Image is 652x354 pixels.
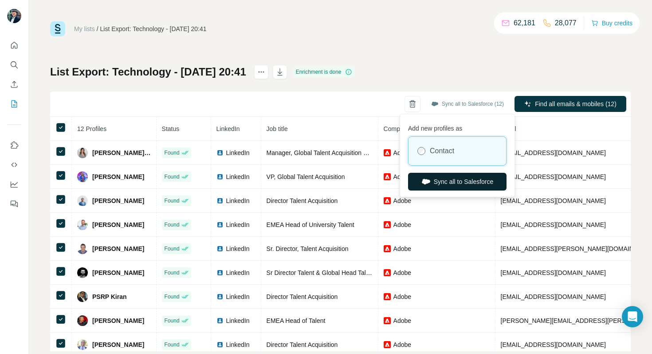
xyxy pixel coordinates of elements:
[216,221,224,228] img: LinkedIn logo
[77,219,88,230] img: Avatar
[267,269,407,276] span: Sr Director Talent & Global Head Talent Operations
[226,268,250,277] span: LinkedIn
[7,157,21,173] button: Use Surfe API
[555,18,577,28] p: 28,077
[393,148,411,157] span: Adobe
[393,268,411,277] span: Adobe
[501,293,606,300] span: [EMAIL_ADDRESS][DOMAIN_NAME]
[501,269,606,276] span: [EMAIL_ADDRESS][DOMAIN_NAME]
[226,340,250,349] span: LinkedIn
[425,97,510,111] button: Sync all to Salesforce (12)
[92,244,144,253] span: [PERSON_NAME]
[384,269,391,276] img: company-logo
[226,172,250,181] span: LinkedIn
[92,172,144,181] span: [PERSON_NAME]
[165,197,180,205] span: Found
[267,125,288,132] span: Job title
[384,293,391,300] img: company-logo
[7,37,21,53] button: Quick start
[393,340,411,349] span: Adobe
[7,137,21,153] button: Use Surfe on LinkedIn
[393,220,411,229] span: Adobe
[501,173,606,180] span: [EMAIL_ADDRESS][DOMAIN_NAME]
[216,317,224,324] img: LinkedIn logo
[393,172,411,181] span: Adobe
[393,244,411,253] span: Adobe
[226,148,250,157] span: LinkedIn
[216,197,224,204] img: LinkedIn logo
[267,173,345,180] span: VP, Global Talent Acquisition
[92,220,144,229] span: [PERSON_NAME]
[165,317,180,325] span: Found
[92,196,144,205] span: [PERSON_NAME]
[267,317,326,324] span: EMEA Head of Talent
[514,18,535,28] p: 62,181
[77,267,88,278] img: Avatar
[384,317,391,324] img: company-logo
[226,292,250,301] span: LinkedIn
[100,24,207,33] div: List Export: Technology - [DATE] 20:41
[384,197,391,204] img: company-logo
[408,173,507,191] button: Sync all to Salesforce
[165,293,180,301] span: Found
[430,146,454,156] label: Contact
[165,173,180,181] span: Found
[384,221,391,228] img: company-logo
[77,243,88,254] img: Avatar
[393,292,411,301] span: Adobe
[267,245,349,252] span: Sr. Director, Talent Acquisition
[501,221,606,228] span: [EMAIL_ADDRESS][DOMAIN_NAME]
[216,341,224,348] img: LinkedIn logo
[7,57,21,73] button: Search
[216,173,224,180] img: LinkedIn logo
[267,341,338,348] span: Director Talent Acquisition
[501,149,606,156] span: [EMAIL_ADDRESS][DOMAIN_NAME]
[77,339,88,350] img: Avatar
[165,245,180,253] span: Found
[216,293,224,300] img: LinkedIn logo
[92,148,151,157] span: [PERSON_NAME], PMP
[7,96,21,112] button: My lists
[216,269,224,276] img: LinkedIn logo
[7,176,21,192] button: Dashboard
[254,65,268,79] button: actions
[501,341,606,348] span: [EMAIL_ADDRESS][DOMAIN_NAME]
[384,173,391,180] img: company-logo
[162,125,180,132] span: Status
[384,341,391,348] img: company-logo
[267,293,338,300] span: Director Talent Acquisition
[216,149,224,156] img: LinkedIn logo
[92,340,144,349] span: [PERSON_NAME]
[384,245,391,252] img: company-logo
[216,245,224,252] img: LinkedIn logo
[165,221,180,229] span: Found
[92,316,144,325] span: [PERSON_NAME]
[226,220,250,229] span: LinkedIn
[393,196,411,205] span: Adobe
[77,195,88,206] img: Avatar
[267,197,338,204] span: Director Talent Acquisition
[7,9,21,23] img: Avatar
[393,316,411,325] span: Adobe
[77,291,88,302] img: Avatar
[293,67,355,77] div: Enrichment is done
[7,76,21,92] button: Enrich CSV
[384,125,410,132] span: Company
[77,147,88,158] img: Avatar
[408,120,507,133] p: Add new profiles as
[267,149,394,156] span: Manager, Global Talent Acquisition Operations
[216,125,240,132] span: LinkedIn
[165,269,180,277] span: Found
[97,24,98,33] li: /
[74,25,95,32] a: My lists
[501,197,606,204] span: [EMAIL_ADDRESS][DOMAIN_NAME]
[384,149,391,156] img: company-logo
[226,196,250,205] span: LinkedIn
[165,341,180,349] span: Found
[77,125,106,132] span: 12 Profiles
[226,244,250,253] span: LinkedIn
[591,17,632,29] button: Buy credits
[535,99,617,108] span: Find all emails & mobiles (12)
[92,268,144,277] span: [PERSON_NAME]
[515,96,626,112] button: Find all emails & mobiles (12)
